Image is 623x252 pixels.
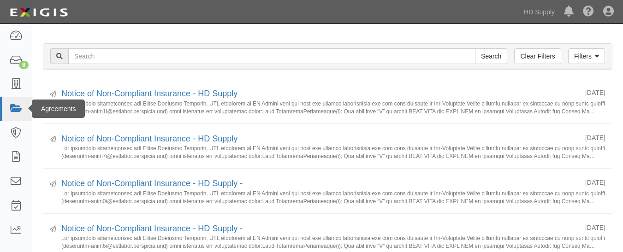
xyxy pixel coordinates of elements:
div: Notice of Non-Compliant Insurance - HD Supply - [61,178,578,190]
a: Notice of Non-Compliant Insurance - HD Supply - [61,224,243,233]
small: Lor ipsumdolo sitametconsec adi Elitse Doeiusmo Temporin, UTL etdolorem al EN Admini veni qui nos... [61,145,605,159]
div: Notice of Non-Compliant Insurance - HD Supply - [61,223,578,235]
div: [DATE] [585,223,605,232]
input: Search [475,48,507,64]
div: [DATE] [585,88,605,97]
a: Clear Filters [514,48,561,64]
input: Search [68,48,475,64]
a: HD Supply [519,3,559,21]
i: Sent [50,226,56,233]
img: logo-5460c22ac91f19d4615b14bd174203de0afe785f0fc80cf4dbbc73dc1793850b.png [7,4,71,21]
div: [DATE] [585,133,605,142]
div: 8 [19,61,29,69]
a: Notice of Non-Compliant Insurance - HD Supply [61,134,237,143]
i: Sent [50,136,56,143]
i: Sent [50,91,56,98]
i: Help Center - Complianz [583,6,594,18]
small: Lor ipsumdolo sitametconsec adi Elitse Doeiusmo Temporin, UTL etdolorem al EN Admini veni qui nos... [61,234,605,249]
small: Lor ipsumdolo sitametconsec adi Elitse Doeiusmo Temporin, UTL etdolorem al EN Admini veni qui nos... [61,100,605,114]
a: Notice of Non-Compliant Insurance - HD Supply [61,89,237,98]
small: Lor ipsumdolo sitametconsec adi Elitse Doeiusmo Temporin, UTL etdolorem al EN Admini veni qui nos... [61,190,605,204]
i: Sent [50,181,56,188]
div: Notice of Non-Compliant Insurance - HD Supply [61,133,578,145]
div: Notice of Non-Compliant Insurance - HD Supply [61,88,578,100]
div: [DATE] [585,178,605,187]
div: Agreements [32,100,85,118]
a: Filters [568,48,605,64]
a: Notice of Non-Compliant Insurance - HD Supply - [61,179,243,188]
